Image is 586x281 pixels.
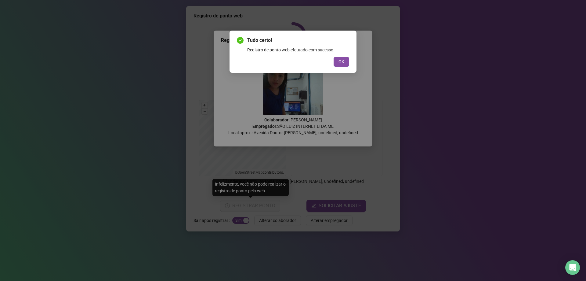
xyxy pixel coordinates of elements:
[237,37,244,44] span: check-circle
[338,58,344,65] span: OK
[334,57,349,67] button: OK
[247,37,349,44] span: Tudo certo!
[247,46,349,53] div: Registro de ponto web efetuado com sucesso.
[565,260,580,275] div: Open Intercom Messenger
